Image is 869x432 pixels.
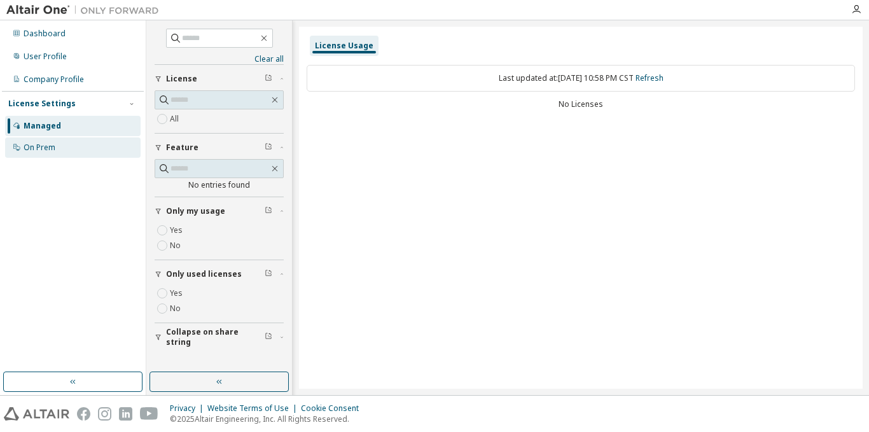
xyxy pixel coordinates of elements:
a: Clear all [155,54,284,64]
button: Only my usage [155,197,284,225]
p: © 2025 Altair Engineering, Inc. All Rights Reserved. [170,414,366,424]
button: Collapse on share string [155,323,284,351]
a: Refresh [636,73,664,83]
span: Collapse on share string [166,327,265,347]
span: Feature [166,143,198,153]
button: Feature [155,134,284,162]
div: User Profile [24,52,67,62]
button: License [155,65,284,93]
div: Dashboard [24,29,66,39]
button: Only used licenses [155,260,284,288]
span: Clear filter [265,143,272,153]
div: Privacy [170,403,207,414]
label: Yes [170,286,185,301]
label: No [170,238,183,253]
span: Clear filter [265,269,272,279]
img: youtube.svg [140,407,158,421]
span: Only used licenses [166,269,242,279]
img: facebook.svg [77,407,90,421]
label: All [170,111,181,127]
div: Cookie Consent [301,403,366,414]
span: Clear filter [265,74,272,84]
span: License [166,74,197,84]
img: linkedin.svg [119,407,132,421]
label: Yes [170,223,185,238]
span: Clear filter [265,332,272,342]
div: Last updated at: [DATE] 10:58 PM CST [307,65,855,92]
span: Only my usage [166,206,225,216]
div: Website Terms of Use [207,403,301,414]
div: Company Profile [24,74,84,85]
label: No [170,301,183,316]
img: altair_logo.svg [4,407,69,421]
div: Managed [24,121,61,131]
img: Altair One [6,4,165,17]
div: On Prem [24,143,55,153]
div: No entries found [155,180,284,190]
div: License Settings [8,99,76,109]
img: instagram.svg [98,407,111,421]
span: Clear filter [265,206,272,216]
div: License Usage [315,41,373,51]
div: No Licenses [307,99,855,109]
